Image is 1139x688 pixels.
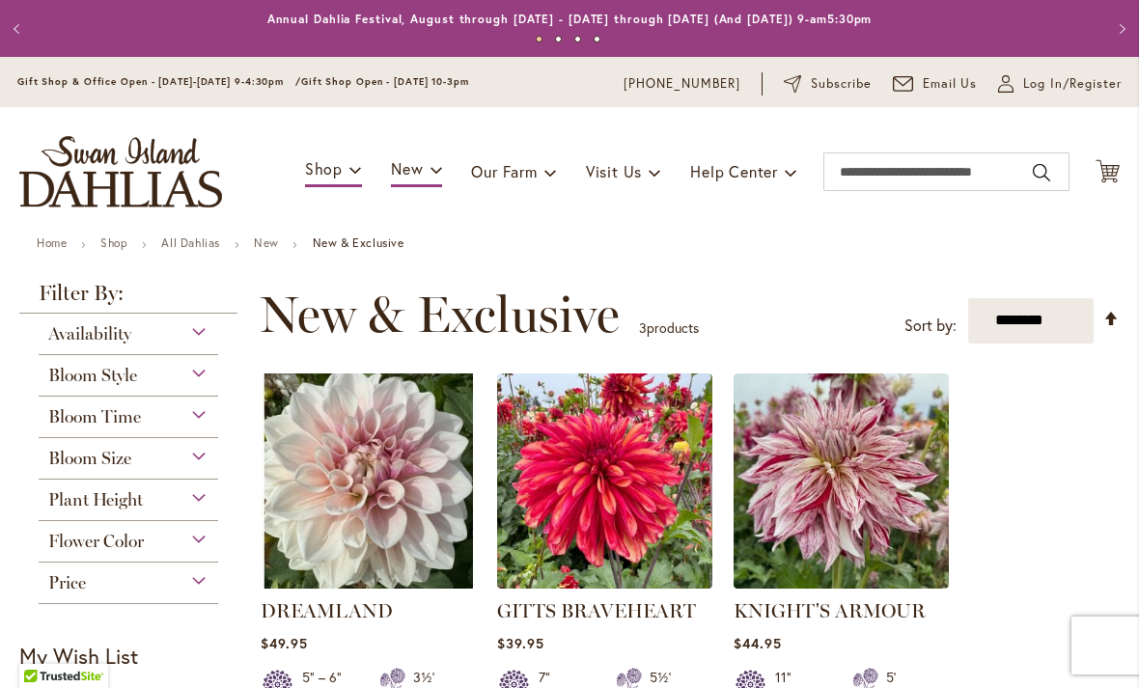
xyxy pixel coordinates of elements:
strong: New & Exclusive [313,235,404,250]
a: Email Us [893,74,978,94]
p: products [639,313,699,344]
img: GITTS BRAVEHEART [497,373,712,589]
a: [PHONE_NUMBER] [624,74,740,94]
img: KNIGHTS ARMOUR [734,373,949,589]
a: Shop [100,235,127,250]
span: New [391,158,423,179]
span: $49.95 [261,634,308,652]
a: DREAMLAND [261,599,393,622]
span: Gift Shop & Office Open - [DATE]-[DATE] 9-4:30pm / [17,75,301,88]
a: Home [37,235,67,250]
strong: My Wish List [19,642,138,670]
button: 1 of 4 [536,36,542,42]
span: Bloom Time [48,406,141,427]
span: 3 [639,318,647,337]
a: Log In/Register [998,74,1122,94]
a: New [254,235,279,250]
span: $44.95 [734,634,782,652]
a: KNIGHT'S ARMOUR [734,599,926,622]
span: Availability [48,323,131,344]
span: Price [48,572,86,593]
span: Help Center [690,161,778,181]
span: Visit Us [586,161,642,181]
strong: Filter By: [19,283,237,314]
span: Email Us [923,74,978,94]
span: Log In/Register [1023,74,1122,94]
a: store logo [19,136,222,207]
span: Our Farm [471,161,537,181]
a: DREAMLAND [261,574,476,592]
button: 3 of 4 [574,36,581,42]
a: Annual Dahlia Festival, August through [DATE] - [DATE] through [DATE] (And [DATE]) 9-am5:30pm [267,12,873,26]
span: New & Exclusive [260,286,620,344]
span: Shop [305,158,343,179]
span: Flower Color [48,531,144,552]
img: DREAMLAND [261,373,476,589]
span: Plant Height [48,489,143,510]
span: Bloom Style [48,365,137,386]
span: Bloom Size [48,448,131,469]
button: 2 of 4 [555,36,562,42]
span: Subscribe [811,74,872,94]
a: Subscribe [784,74,872,94]
button: Next [1100,10,1139,48]
button: 4 of 4 [594,36,600,42]
a: GITTS BRAVEHEART [497,599,696,622]
span: $39.95 [497,634,544,652]
iframe: Launch Accessibility Center [14,619,69,674]
label: Sort by: [904,308,957,344]
span: Gift Shop Open - [DATE] 10-3pm [301,75,469,88]
a: GITTS BRAVEHEART [497,574,712,592]
a: All Dahlias [161,235,220,250]
a: KNIGHTS ARMOUR [734,574,949,592]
